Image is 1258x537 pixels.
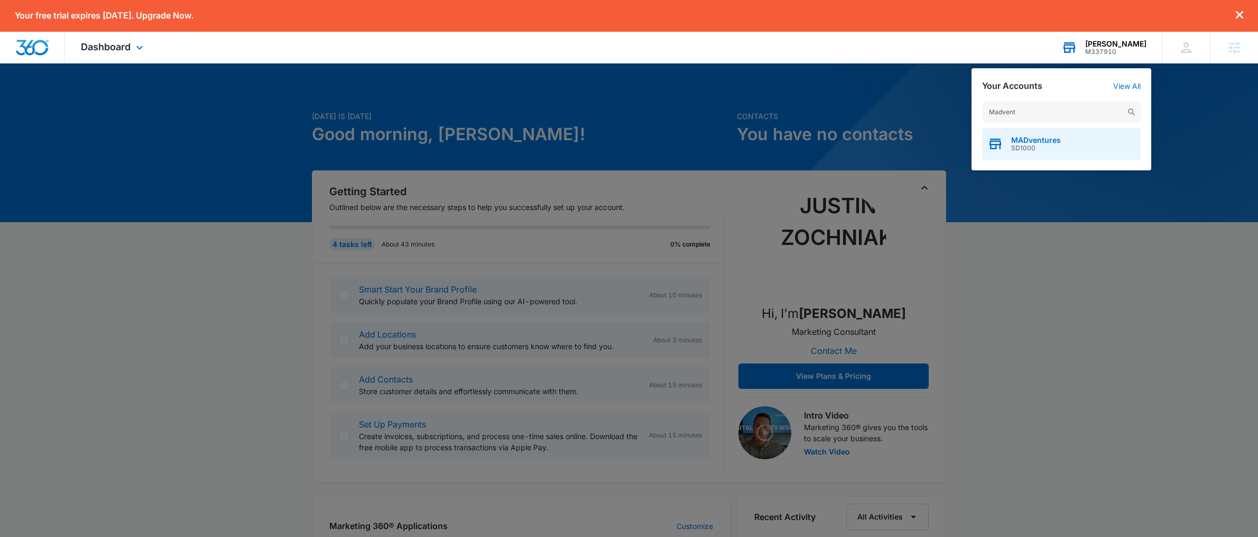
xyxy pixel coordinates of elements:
[65,32,162,63] div: Dashboard
[1085,40,1146,48] div: account name
[1113,81,1141,90] a: View All
[982,128,1141,160] button: MADventuresSD1000
[982,102,1141,123] input: Search Accounts
[81,41,131,52] span: Dashboard
[982,81,1042,91] h2: Your Accounts
[1085,48,1146,56] div: account id
[1011,136,1061,144] span: MADventures
[1011,144,1061,152] span: SD1000
[15,11,193,21] p: Your free trial expires [DATE]. Upgrade Now.
[1236,11,1243,21] button: dismiss this dialog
